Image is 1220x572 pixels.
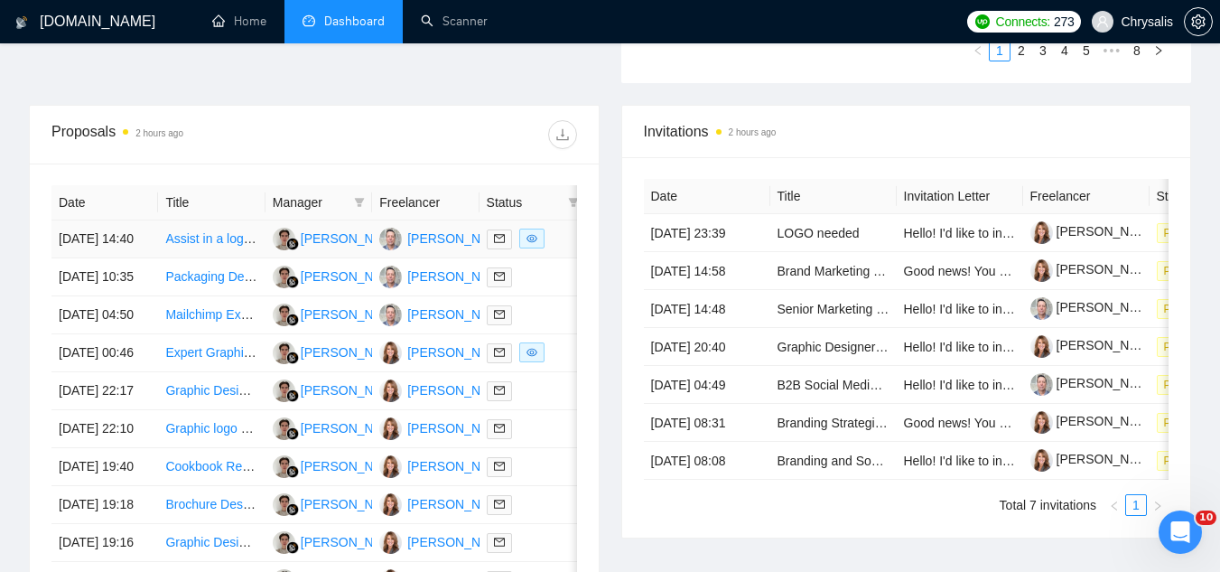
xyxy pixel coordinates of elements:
[1127,41,1147,61] a: 8
[158,448,265,486] td: Cookbook Redesign and Publishing Specialist
[996,12,1050,32] span: Connects:
[379,268,511,283] a: TC[PERSON_NAME]
[644,404,770,442] td: [DATE] 08:31
[283,7,317,42] button: Home
[273,192,347,212] span: Manager
[379,230,511,245] a: TC[PERSON_NAME]
[301,380,405,400] div: [PERSON_NAME]
[350,189,368,216] span: filter
[273,534,405,549] a: RG[PERSON_NAME]
[1000,494,1096,516] li: Total 7 invitations
[407,456,511,476] div: [PERSON_NAME]
[273,268,405,283] a: RG[PERSON_NAME]
[51,220,158,258] td: [DATE] 14:40
[301,494,405,514] div: [PERSON_NAME]
[301,229,405,248] div: [PERSON_NAME]
[1033,41,1053,61] a: 3
[51,448,158,486] td: [DATE] 19:40
[1054,12,1074,32] span: 273
[1030,373,1053,396] img: c19Ljgwsb3oUKtwS_YP2TXDXO4gLHL33eqdsf0bV9MuHSVLBTISjDt_OYhwkjUKufC
[1159,511,1202,554] iframe: Intercom live chat
[1023,179,1150,214] th: Freelancer
[494,309,505,320] span: mail
[301,305,405,324] div: [PERSON_NAME]
[1126,495,1146,515] a: 1
[644,290,770,328] td: [DATE] 14:48
[28,419,42,434] button: Emoji picker
[973,45,983,56] span: left
[317,7,349,40] div: Close
[301,456,405,476] div: [PERSON_NAME]
[1153,45,1164,56] span: right
[14,120,347,145] div: [DATE]
[158,372,265,410] td: Graphic Designer for Sales PDFs
[1157,453,1218,467] a: Pending
[379,534,511,549] a: T[PERSON_NAME]
[14,66,347,120] div: julia@spacesales.agency says…
[1030,335,1053,358] img: c1UOPUNK0oAB1jxQqs826EdTZgrP9Q4UA5z9hGDm4X2GISaKj8Q7-3Rw8m0nqBtSTS
[51,258,158,296] td: [DATE] 10:35
[1097,40,1126,61] li: Next 5 Pages
[1157,415,1218,429] a: Pending
[1157,377,1218,391] a: Pending
[407,532,511,552] div: [PERSON_NAME]
[273,228,295,250] img: RG
[286,427,299,440] img: gigradar-bm.png
[286,503,299,516] img: gigradar-bm.png
[379,266,402,288] img: TC
[155,77,332,95] div: ok, sounds great, thank you
[379,458,511,473] a: T[PERSON_NAME]
[778,264,1131,278] a: Brand Marketing Guidelines Development for Blue Sky Roofing
[1030,452,1160,466] a: [PERSON_NAME]
[158,334,265,372] td: Expert Graphic Designer Needed for Unified Document Style Design
[644,366,770,404] td: [DATE] 04:49
[29,262,282,404] div: Hi [PERSON_NAME], thank you for reaching out. I've checked this payment and see that it was alrea...
[158,524,265,562] td: Graphic Designer Needed for Modern Website Images
[1030,300,1160,314] a: [PERSON_NAME]
[379,420,511,435] a: T[PERSON_NAME]
[57,419,71,434] button: Gif picker
[158,296,265,334] td: Mailchimp Expert Needed for Landing Pages for Bigcommerce Site
[286,314,299,326] img: gigradar-bm.png
[379,455,402,478] img: T
[644,328,770,366] td: [DATE] 20:40
[286,276,299,288] img: gigradar-bm.png
[1076,40,1097,61] li: 5
[421,14,488,29] a: searchScanner
[273,304,295,326] img: RG
[165,421,285,436] a: Graphic logo creation
[1032,40,1054,61] li: 3
[15,381,346,412] textarea: Message…
[770,290,897,328] td: Senior Marketing & Communications Manager - Leading Logistics Company
[1157,451,1211,471] span: Pending
[1030,376,1160,390] a: [PERSON_NAME]
[770,252,897,290] td: Brand Marketing Guidelines Development for Blue Sky Roofing
[1184,7,1213,36] button: setting
[379,382,511,397] a: T[PERSON_NAME]
[1030,259,1053,282] img: c1UOPUNK0oAB1jxQqs826EdTZgrP9Q4UA5z9hGDm4X2GISaKj8Q7-3Rw8m0nqBtSTS
[165,383,352,398] a: Graphic Designer for Sales PDFs
[14,251,347,447] div: Dima says…
[644,252,770,290] td: [DATE] 14:58
[273,493,295,516] img: RG
[1157,225,1218,239] a: Pending
[1157,337,1211,357] span: Pending
[778,340,1010,354] a: Graphic Designer for Evergreen Sale Ads
[379,342,402,364] img: T
[14,145,347,251] div: julia@spacesales.agency says…
[1097,40,1126,61] span: •••
[990,41,1010,61] a: 1
[158,220,265,258] td: Assist in a logistics broker start up and email marketing
[644,214,770,252] td: [DATE] 23:39
[1076,41,1096,61] a: 5
[526,233,537,244] span: eye
[165,231,474,246] a: Assist in a logistics broker start up and email marketing
[1011,41,1031,61] a: 2
[301,418,405,438] div: [PERSON_NAME]
[301,532,405,552] div: [PERSON_NAME]
[273,344,405,359] a: RG[PERSON_NAME]
[989,40,1010,61] li: 1
[975,14,990,29] img: upwork-logo.png
[286,389,299,402] img: gigradar-bm.png
[494,537,505,548] span: mail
